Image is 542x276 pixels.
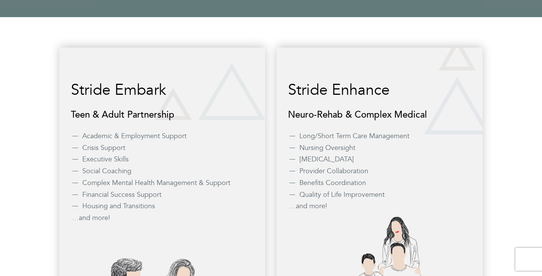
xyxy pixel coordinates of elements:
[82,143,254,153] li: Crisis Support
[299,155,471,164] li: [MEDICAL_DATA]
[82,178,254,188] li: Complex Mental Health Management & Support
[422,48,483,135] img: bg_sec_new.png
[154,63,265,120] img: embark-img.png
[82,201,254,211] li: Housing and Transitions
[299,178,471,188] li: Benefits Coordination
[82,155,254,164] li: Executive Skills
[72,213,254,223] li: …and more!
[71,110,254,120] h4: Teen & Adult Partnership
[299,131,471,141] li: Long/Short Term Care Management
[82,166,254,176] li: Social Coaching
[82,131,254,141] li: Academic & Employment Support
[289,201,471,211] li: …and more!
[299,190,471,200] li: Quality of Life Improvement
[299,143,471,153] li: Nursing Oversight
[71,82,254,99] h3: Stride Embark
[82,190,254,200] li: Financial Success Support
[299,166,471,176] li: Provider Collaboration
[288,82,471,99] h3: Stride Enhance
[288,110,471,120] h4: Neuro-Rehab & Complex Medical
